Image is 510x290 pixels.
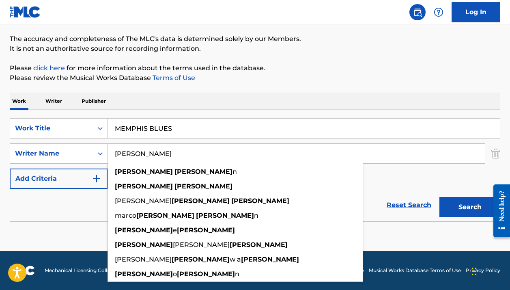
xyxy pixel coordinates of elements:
img: help [434,7,443,17]
div: Work Title [15,123,88,133]
span: Mechanical Licensing Collective © 2025 [45,267,139,274]
span: n [235,270,239,278]
p: Please review the Musical Works Database [10,73,500,83]
a: Reset Search [383,196,435,214]
span: e [173,226,177,234]
img: 9d2ae6d4665cec9f34b9.svg [92,174,101,184]
strong: [PERSON_NAME] [115,270,173,278]
strong: [PERSON_NAME] [136,212,194,219]
span: o [173,270,177,278]
strong: [PERSON_NAME] [115,182,173,190]
div: Help [430,4,447,20]
a: click here [33,64,65,72]
span: [PERSON_NAME] [115,197,172,205]
strong: [PERSON_NAME] [177,226,235,234]
div: Drag [472,259,477,284]
a: Privacy Policy [466,267,500,274]
iframe: Chat Widget [469,251,510,290]
span: [PERSON_NAME] [115,255,172,263]
form: Search Form [10,118,500,221]
strong: [PERSON_NAME] [231,197,289,205]
div: Writer Name [15,149,88,158]
p: Writer [43,93,65,110]
strong: [PERSON_NAME] [174,182,232,190]
button: Search [439,197,500,217]
iframe: Resource Center [487,176,510,246]
strong: [PERSON_NAME] [196,212,254,219]
strong: [PERSON_NAME] [172,197,230,205]
strong: [PERSON_NAME] [174,168,232,175]
strong: [PERSON_NAME] [241,255,299,263]
strong: [PERSON_NAME] [230,241,288,249]
p: Please for more information about the terms used in the database. [10,63,500,73]
button: Add Criteria [10,169,108,189]
p: Publisher [79,93,108,110]
a: Musical Works Database Terms of Use [369,267,461,274]
img: Delete Criterion [491,143,500,164]
p: The accuracy and completeness of The MLC's data is determined solely by our Members. [10,34,500,44]
strong: [PERSON_NAME] [115,168,173,175]
strong: [PERSON_NAME] [172,255,230,263]
span: n [254,212,258,219]
p: It is not an authoritative source for recording information. [10,44,500,54]
span: n [232,168,237,175]
strong: [PERSON_NAME] [115,241,173,249]
img: search [413,7,422,17]
img: logo [10,266,35,275]
a: Public Search [409,4,426,20]
strong: [PERSON_NAME] [177,270,235,278]
span: w a [230,255,241,263]
a: Terms of Use [151,74,195,82]
strong: [PERSON_NAME] [115,226,173,234]
span: marco [115,212,136,219]
span: [PERSON_NAME] [173,241,230,249]
img: MLC Logo [10,6,41,18]
a: Log In [452,2,500,22]
p: Work [10,93,28,110]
